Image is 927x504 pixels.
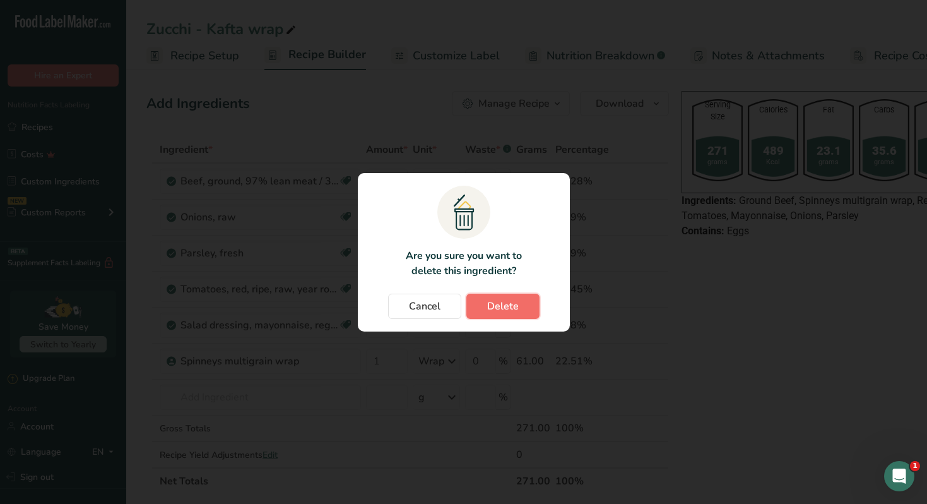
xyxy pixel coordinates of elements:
span: Delete [487,299,519,314]
span: Cancel [409,299,440,314]
button: Delete [466,294,540,319]
button: Cancel [388,294,461,319]
iframe: Intercom live chat [884,461,914,491]
span: 1 [910,461,920,471]
p: Are you sure you want to delete this ingredient? [398,248,529,279]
